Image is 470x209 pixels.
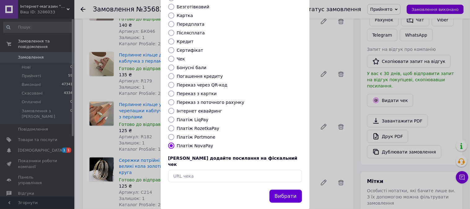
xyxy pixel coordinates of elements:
[177,22,205,27] label: Передплата
[168,170,302,182] input: URL чека
[177,109,222,113] label: Інтернет еквайринг
[270,190,302,203] button: Вибрати
[177,74,223,79] label: Погашення кредиту
[177,13,193,18] label: Картка
[177,82,228,87] label: Переказ через QR-код
[177,48,204,53] label: Сертифікат
[177,4,209,9] label: Безготівковий
[177,117,209,122] label: Платіж LiqPay
[177,65,207,70] label: Бонусні бали
[177,135,216,140] label: Платіж Portmone
[177,143,213,148] label: Платіж NovaPay
[177,30,205,35] label: Післясплата
[177,100,244,105] label: Переказ з поточного рахунку
[177,56,185,61] label: Чек
[177,126,219,131] label: Платіж RozetkaPay
[177,39,194,44] label: Кредит
[177,91,217,96] label: Переказ з картки
[168,156,298,167] span: [PERSON_NAME] додайте посилання на фіскальний чек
